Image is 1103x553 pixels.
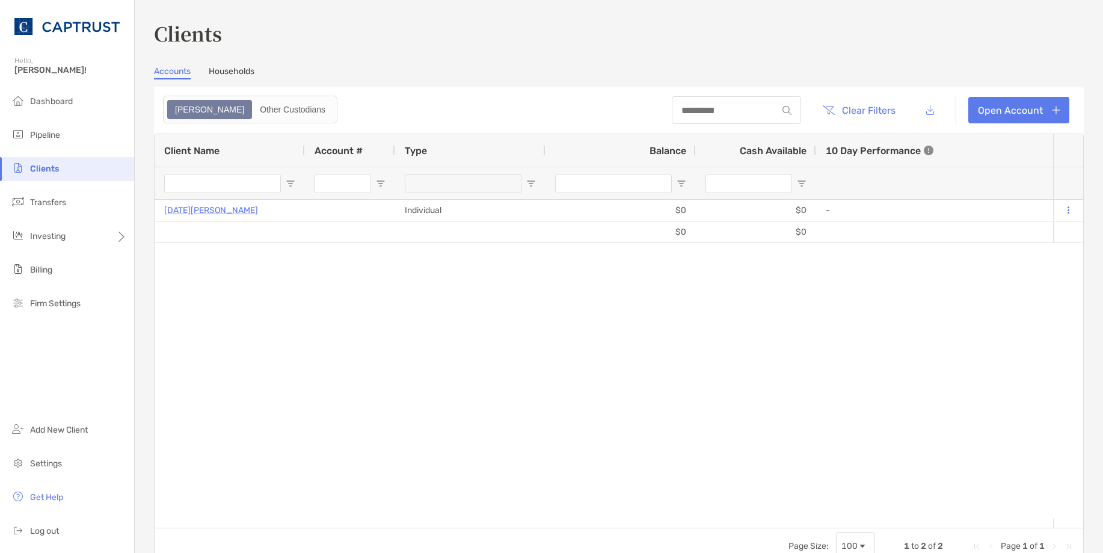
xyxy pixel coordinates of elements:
img: transfers icon [11,194,25,209]
img: settings icon [11,456,25,470]
div: $0 [545,221,696,243]
span: 1 [1039,541,1045,551]
div: - [826,200,1047,220]
span: of [928,541,936,551]
div: Page Size: [788,541,829,551]
img: firm-settings icon [11,295,25,310]
div: Next Page [1049,542,1059,551]
span: 2 [938,541,943,551]
div: Individual [395,200,545,221]
div: $0 [545,200,696,221]
a: Open Account [968,97,1069,123]
img: logout icon [11,523,25,537]
span: Clients [30,164,59,174]
span: Type [405,145,427,156]
div: $0 [696,221,816,243]
img: input icon [782,106,791,115]
div: 100 [841,541,858,551]
span: 1 [904,541,909,551]
span: Billing [30,265,52,275]
span: Log out [30,526,59,536]
span: Cash Available [740,145,807,156]
img: billing icon [11,262,25,276]
span: Balance [650,145,686,156]
span: [PERSON_NAME]! [14,65,127,75]
button: Clear Filters [813,97,905,123]
input: Cash Available Filter Input [705,174,792,193]
span: 2 [921,541,926,551]
div: $0 [696,200,816,221]
a: [DATE][PERSON_NAME] [164,203,258,218]
img: add_new_client icon [11,422,25,436]
button: Open Filter Menu [526,179,536,188]
span: Dashboard [30,96,73,107]
span: of [1030,541,1037,551]
img: dashboard icon [11,93,25,108]
div: segmented control [163,96,337,123]
span: Firm Settings [30,298,81,309]
div: Zoe [168,101,251,118]
img: pipeline icon [11,127,25,141]
span: Add New Client [30,425,88,435]
span: Account # [315,145,363,156]
button: Open Filter Menu [797,179,807,188]
span: to [911,541,919,551]
span: 1 [1022,541,1028,551]
input: Balance Filter Input [555,174,672,193]
div: First Page [972,542,982,551]
div: Other Custodians [253,101,332,118]
span: Client Name [164,145,220,156]
span: Page [1001,541,1021,551]
img: investing icon [11,228,25,243]
a: Accounts [154,66,191,79]
h3: Clients [154,19,1084,47]
span: Investing [30,231,66,241]
span: Get Help [30,492,63,502]
div: Last Page [1064,542,1074,551]
input: Client Name Filter Input [164,174,281,193]
div: Previous Page [986,542,996,551]
span: Transfers [30,197,66,208]
button: Open Filter Menu [286,179,295,188]
button: Open Filter Menu [376,179,386,188]
button: Open Filter Menu [677,179,686,188]
div: 10 Day Performance [826,134,933,167]
a: Households [209,66,254,79]
span: Settings [30,459,62,469]
img: clients icon [11,161,25,175]
img: CAPTRUST Logo [14,5,120,48]
input: Account # Filter Input [315,174,371,193]
img: get-help icon [11,489,25,504]
span: Pipeline [30,130,60,140]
